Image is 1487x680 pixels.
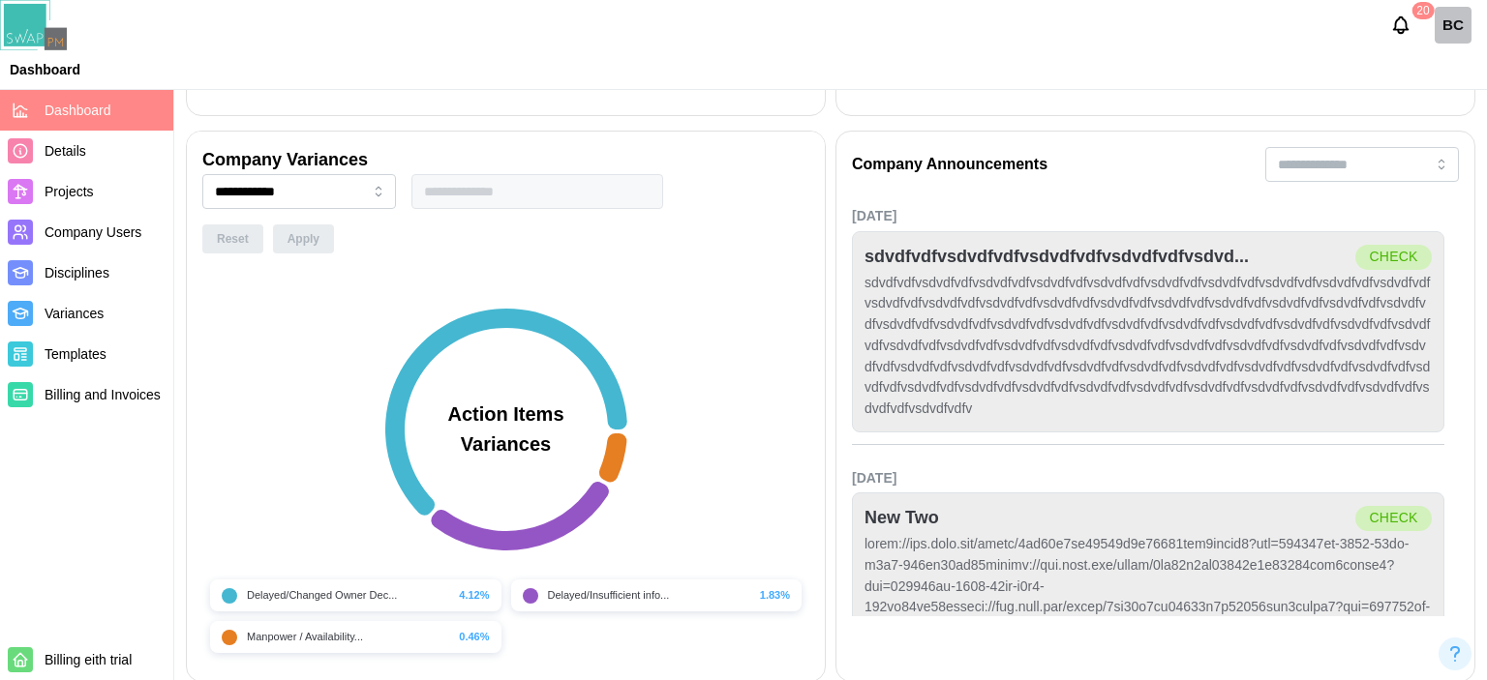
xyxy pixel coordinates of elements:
div: 20 [1411,2,1434,19]
div: Delayed/Insufficient info... [548,587,670,604]
a: Billing check [1435,7,1472,44]
span: Billing and Invoices [45,387,161,402]
span: Details [45,143,86,159]
span: Billing eith trial [45,652,132,667]
div: 0.46% [459,629,489,645]
span: Variances [45,306,104,321]
div: Delayed/Changed Owner Dec... [247,587,397,604]
div: [DATE] [852,468,1444,489]
div: Manpower / Availability... [247,629,363,645]
div: Company Variances [202,147,368,174]
div: [DATE] [852,206,1444,227]
span: Company Users [45,224,141,240]
div: Company Announcements [852,153,1047,177]
span: Templates [45,346,106,362]
button: Notifications [1384,9,1417,42]
div: check [1369,247,1417,268]
div: 4.12% [459,587,489,604]
div: 1.83% [760,587,790,604]
div: sdvdfvdfvsdvdfvdfvsdvdfvdfvsdvdfvdfvsdvd... [865,244,1249,271]
div: BC [1435,7,1472,44]
div: Dashboard [10,63,80,76]
span: Disciplines [45,265,109,281]
div: New Two [865,505,939,532]
span: Projects [45,184,94,199]
div: sdvdfvdfvsdvdfvdfvsdvdfvdfvsdvdfvdfvsdvdfvdfvsdvdfvdfvsdvdfvdfvsdvdfvdfvsdvdfvdfvsdvdfvdfvsdvdfvd... [865,273,1432,420]
div: check [1369,508,1417,529]
span: Dashboard [45,103,111,118]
